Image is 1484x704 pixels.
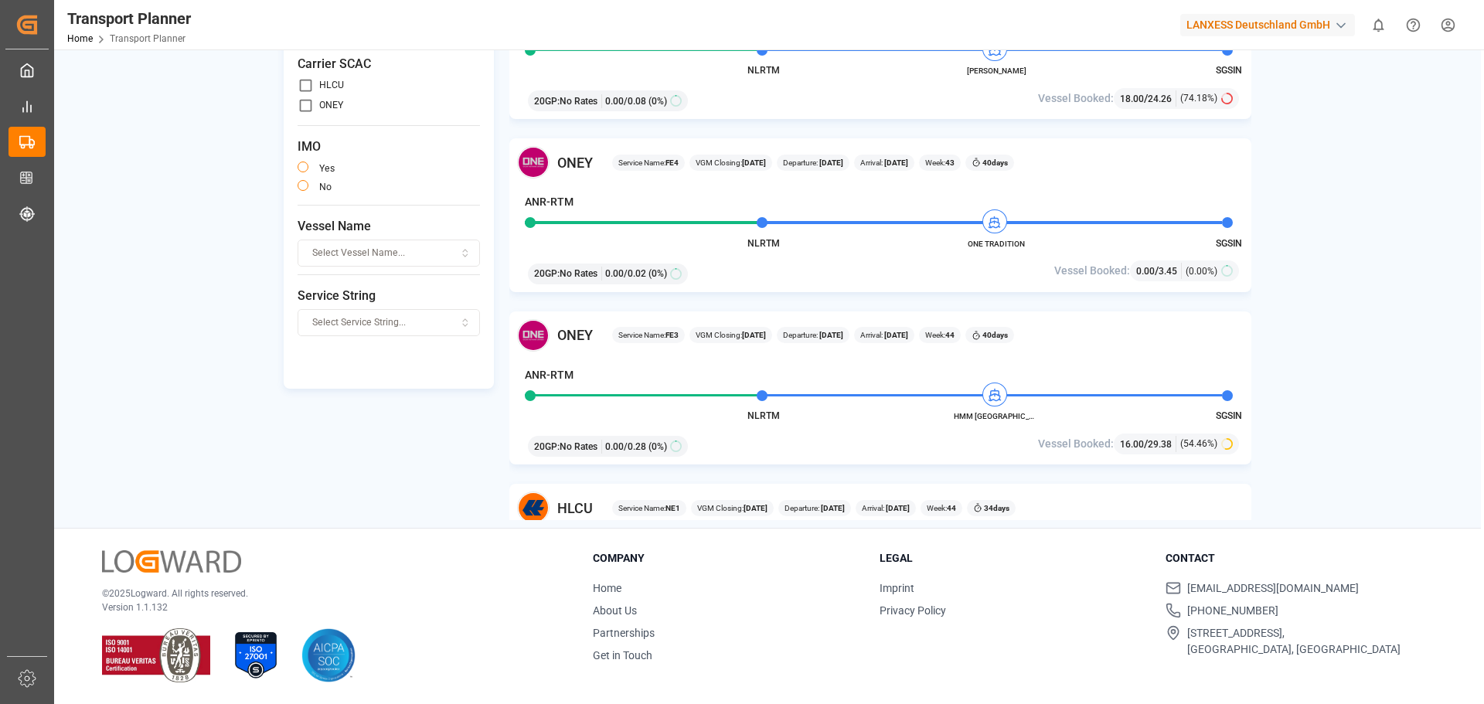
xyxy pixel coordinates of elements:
[696,157,766,168] span: VGM Closing:
[954,238,1039,250] span: ONE TRADITION
[593,627,655,639] a: Partnerships
[785,502,845,514] span: Departure:
[298,287,480,305] span: Service String
[648,440,667,454] span: (0%)
[605,267,646,281] span: 0.00 / 0.02
[312,247,405,260] span: Select Vessel Name...
[1136,263,1182,279] div: /
[319,182,332,192] label: no
[747,238,780,249] span: NLRTM
[1187,603,1278,619] span: [PHONE_NUMBER]
[982,158,1008,167] b: 40 days
[1187,625,1401,658] span: [STREET_ADDRESS], [GEOGRAPHIC_DATA], [GEOGRAPHIC_DATA]
[312,316,406,330] span: Select Service String...
[945,158,955,167] b: 43
[1148,94,1172,104] span: 24.26
[319,164,335,173] label: yes
[819,504,845,512] b: [DATE]
[697,502,768,514] span: VGM Closing:
[67,7,191,30] div: Transport Planner
[1216,65,1242,76] span: SGSIN
[818,331,843,339] b: [DATE]
[1180,14,1355,36] div: LANXESS Deutschland GmbH
[1166,550,1433,566] h3: Contact
[1180,10,1361,39] button: LANXESS Deutschland GmbH
[1120,439,1144,450] span: 16.00
[618,502,680,514] span: Service Name:
[648,267,667,281] span: (0%)
[1180,91,1217,105] span: (74.18%)
[557,152,593,173] span: ONEY
[517,146,550,179] img: Carrier
[525,367,574,383] h4: ANR-RTM
[560,94,597,108] span: No Rates
[1186,264,1217,278] span: (0.00%)
[818,158,843,167] b: [DATE]
[665,158,679,167] b: FE4
[605,440,646,454] span: 0.00 / 0.28
[984,504,1009,512] b: 34 days
[1054,263,1130,279] span: Vessel Booked:
[1187,580,1359,597] span: [EMAIL_ADDRESS][DOMAIN_NAME]
[517,491,550,524] img: Carrier
[945,331,955,339] b: 44
[605,94,646,108] span: 0.00 / 0.08
[557,498,593,519] span: HLCU
[947,504,956,512] b: 44
[884,504,910,512] b: [DATE]
[517,319,550,352] img: Carrier
[696,329,766,341] span: VGM Closing:
[954,410,1039,422] span: HMM [GEOGRAPHIC_DATA]
[742,158,766,167] b: [DATE]
[1038,90,1114,107] span: Vessel Booked:
[1120,436,1176,452] div: /
[102,628,210,682] img: ISO 9001 & ISO 14001 Certification
[1361,8,1396,43] button: show 0 new notifications
[534,94,560,108] span: 20GP :
[1136,266,1155,277] span: 0.00
[593,550,860,566] h3: Company
[1148,439,1172,450] span: 29.38
[67,33,93,44] a: Home
[862,502,910,514] span: Arrival:
[880,582,914,594] a: Imprint
[319,80,344,90] label: HLCU
[860,157,908,168] span: Arrival:
[593,649,652,661] a: Get in Touch
[534,267,560,281] span: 20GP :
[747,65,780,76] span: NLRTM
[102,587,554,600] p: © 2025 Logward. All rights reserved.
[618,329,679,341] span: Service Name:
[557,325,593,345] span: ONEY
[102,600,554,614] p: Version 1.1.132
[560,267,597,281] span: No Rates
[742,331,766,339] b: [DATE]
[744,504,768,512] b: [DATE]
[593,582,621,594] a: Home
[319,100,343,110] label: ONEY
[783,329,843,341] span: Departure:
[1396,8,1431,43] button: Help Center
[1038,436,1114,452] span: Vessel Booked:
[1180,437,1217,451] span: (54.46%)
[648,94,667,108] span: (0%)
[229,628,283,682] img: ISO 27001 Certification
[925,157,955,168] span: Week:
[298,55,480,73] span: Carrier SCAC
[954,65,1039,77] span: [PERSON_NAME]
[883,331,908,339] b: [DATE]
[298,217,480,236] span: Vessel Name
[880,604,946,617] a: Privacy Policy
[925,329,955,341] span: Week:
[102,550,241,573] img: Logward Logo
[880,550,1147,566] h3: Legal
[665,331,679,339] b: FE3
[593,604,637,617] a: About Us
[301,628,356,682] img: AICPA SOC
[982,331,1008,339] b: 40 days
[1120,90,1176,107] div: /
[1120,94,1144,104] span: 18.00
